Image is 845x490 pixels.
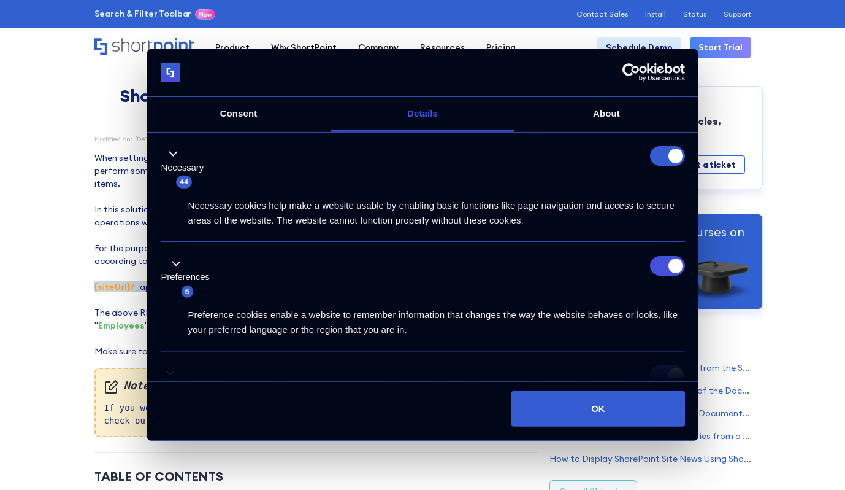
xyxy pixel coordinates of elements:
[683,10,706,18] a: Status
[161,298,685,337] div: Preference cookies enable a website to remember information that changes the way the website beha...
[784,431,845,490] div: Widget de chat
[94,368,537,437] div: If you would like to become more familiar with the ShortPoint REST API, please check our solution...
[94,467,537,486] div: Table of Contents
[549,453,751,465] a: How to Display SharePoint Site News Using ShortPoint REST API Connection Type
[94,152,537,358] p: When setting up the connection for your SharePoint intranet, it might happen that you will need t...
[94,281,135,292] strong: {siteUrl}/
[476,37,527,58] a: Pricing
[161,161,204,175] label: Necessary
[578,63,685,82] a: Usercentrics Cookiebot - opens in a new window
[358,41,399,54] div: Company
[161,63,180,82] img: logo
[94,136,537,142] div: Modified on: [DATE] 3:03 PM
[94,7,192,20] a: Search & Filter Toolbar
[420,41,465,54] div: Resources
[215,41,250,54] div: Product
[182,286,193,298] span: 6
[690,37,751,58] a: Start Trial
[662,155,745,174] a: Submit a ticket
[104,378,527,394] em: Note:
[486,41,516,54] div: Pricing
[94,86,537,126] h1: ShortPoint REST API: Selecting, Filtering, Sorting Results in a SharePoint List
[161,146,212,189] button: Necessary (44)
[176,176,192,188] span: 44
[161,270,210,284] label: Preferences
[161,256,217,299] button: Preferences (6)
[410,37,476,58] a: Resources
[514,97,698,132] a: About
[205,37,261,58] a: Product
[261,37,348,58] a: Why ShortPoint
[597,37,681,58] a: Schedule Demo
[98,320,145,331] strong: Employees
[161,365,205,408] button: Statistics (13)
[147,97,331,132] a: Consent
[331,97,514,132] a: Details
[511,391,684,427] button: OK
[94,281,324,292] span: ‍ _api/web/lists/getbytitle(' ')/items
[784,431,845,490] iframe: Chat Widget
[271,41,337,54] div: Why ShortPoint
[724,10,751,18] a: Support
[645,10,666,18] a: Install
[161,189,685,228] div: Necessary cookies help make a website usable by enabling basic functions like page navigation and...
[94,38,194,56] a: Home
[576,10,628,18] a: Contact Sales
[348,37,410,58] a: Company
